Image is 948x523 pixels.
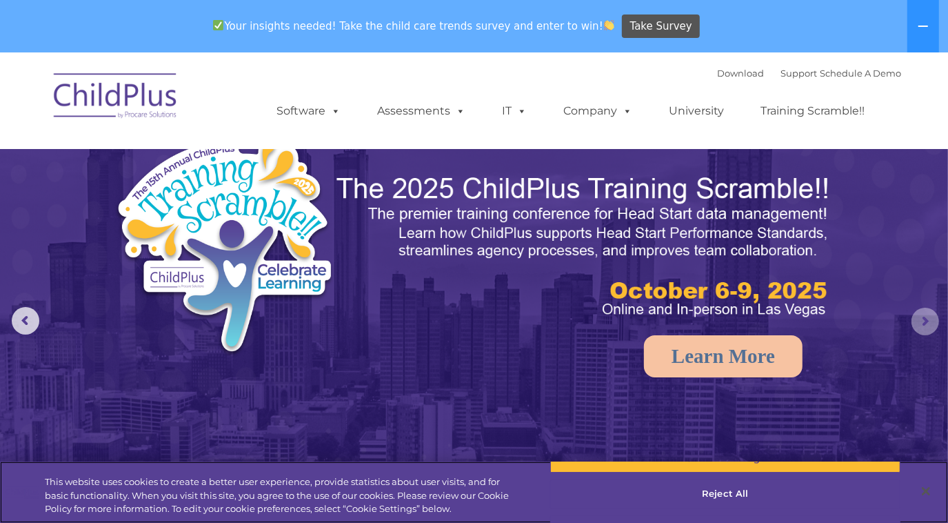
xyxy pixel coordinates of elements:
a: Training Scramble!! [747,97,879,125]
a: Assessments [364,97,480,125]
button: Close [911,476,941,506]
a: Company [550,97,647,125]
button: Cookies Settings [550,444,901,473]
font: | [718,68,902,79]
a: Take Survey [622,14,700,39]
img: 👏 [604,20,614,30]
a: Schedule A Demo [820,68,902,79]
a: Learn More [644,335,803,377]
a: Download [718,68,765,79]
span: Take Survey [630,14,692,39]
span: Last name [192,91,234,101]
span: Your insights needed! Take the child care trends survey and enter to win! [208,12,621,39]
img: ChildPlus by Procare Solutions [47,63,185,132]
a: Software [263,97,355,125]
div: This website uses cookies to create a better user experience, provide statistics about user visit... [45,475,521,516]
img: ✅ [213,20,223,30]
a: IT [489,97,541,125]
button: Reject All [550,480,901,509]
a: University [656,97,738,125]
span: Phone number [192,148,250,158]
a: Support [781,68,818,79]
